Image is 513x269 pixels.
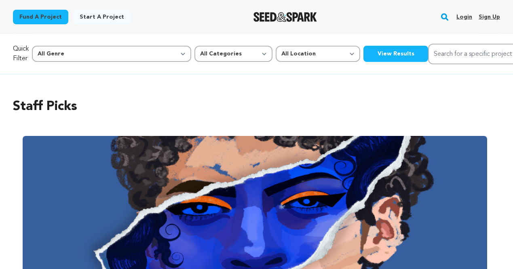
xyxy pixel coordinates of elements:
[253,12,317,22] a: Seed&Spark Homepage
[456,11,472,23] a: Login
[13,10,68,24] a: Fund a project
[13,44,29,64] p: Quick Filter
[479,11,500,23] a: Sign up
[13,97,500,116] h2: Staff Picks
[363,46,428,62] button: View Results
[73,10,131,24] a: Start a project
[253,12,317,22] img: Seed&Spark Logo Dark Mode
